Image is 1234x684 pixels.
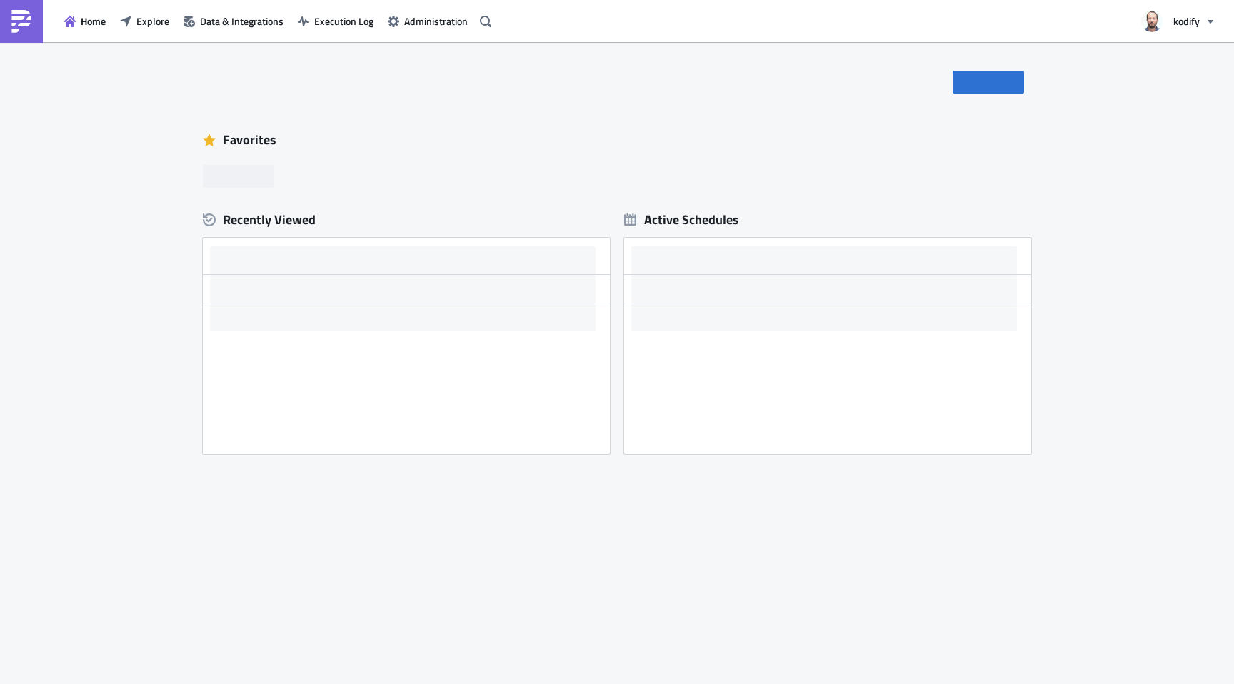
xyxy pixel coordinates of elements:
[176,10,291,32] button: Data & Integrations
[624,211,739,228] div: Active Schedules
[1133,6,1223,37] button: kodify
[1173,14,1200,29] span: kodify
[314,14,373,29] span: Execution Log
[136,14,169,29] span: Explore
[291,10,381,32] button: Execution Log
[203,209,610,231] div: Recently Viewed
[203,129,1031,151] div: Favorites
[10,10,33,33] img: PushMetrics
[381,10,475,32] button: Administration
[81,14,106,29] span: Home
[113,10,176,32] button: Explore
[1140,9,1164,34] img: Avatar
[57,10,113,32] button: Home
[200,14,284,29] span: Data & Integrations
[404,14,468,29] span: Administration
